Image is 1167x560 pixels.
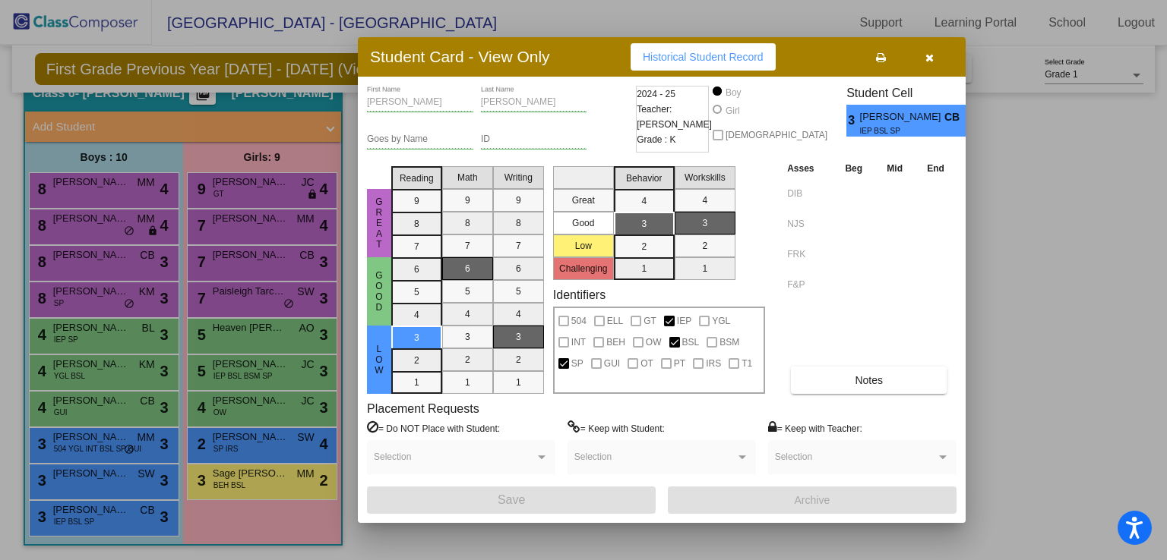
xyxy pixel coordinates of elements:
[787,273,829,296] input: assessment
[367,486,656,514] button: Save
[372,344,386,376] span: Low
[742,354,752,373] span: T1
[725,86,742,99] div: Boy
[372,270,386,313] span: Good
[719,333,739,351] span: BSM
[367,134,473,145] input: goes by name
[833,160,874,177] th: Beg
[674,354,685,373] span: PT
[571,312,587,330] span: 504
[631,43,776,71] button: Historical Student Record
[783,160,833,177] th: Asses
[643,51,764,63] span: Historical Student Record
[846,112,859,130] span: 3
[860,109,944,125] span: [PERSON_NAME]
[874,160,915,177] th: Mid
[568,420,665,436] label: = Keep with Student:
[606,333,625,351] span: BEH
[637,87,675,102] span: 2024 - 25
[787,212,829,235] input: assessment
[787,182,829,205] input: assessment
[367,401,479,416] label: Placement Requests
[646,333,662,351] span: OW
[367,420,500,436] label: = Do NOT Place with Student:
[795,494,830,506] span: Archive
[860,125,934,137] span: IEP BSL SP
[944,109,966,125] span: CB
[855,374,883,386] span: Notes
[498,493,525,506] span: Save
[787,243,829,266] input: assessment
[682,333,700,351] span: BSL
[966,112,979,130] span: 3
[725,104,740,118] div: Girl
[726,126,827,144] span: [DEMOGRAPHIC_DATA]
[712,312,730,330] span: YGL
[706,354,721,373] span: IRS
[637,132,675,147] span: Grade : K
[571,333,586,351] span: INT
[915,160,957,177] th: End
[607,312,623,330] span: ELL
[637,102,712,132] span: Teacher: [PERSON_NAME]
[791,367,947,394] button: Notes
[644,312,656,330] span: GT
[640,354,653,373] span: OT
[768,420,862,436] label: = Keep with Teacher:
[370,47,550,66] h3: Student Card - View Only
[604,354,620,373] span: GUI
[846,86,979,100] h3: Student Cell
[372,197,386,250] span: Great
[668,486,957,514] button: Archive
[553,288,606,302] label: Identifiers
[571,354,583,373] span: SP
[677,312,691,330] span: IEP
